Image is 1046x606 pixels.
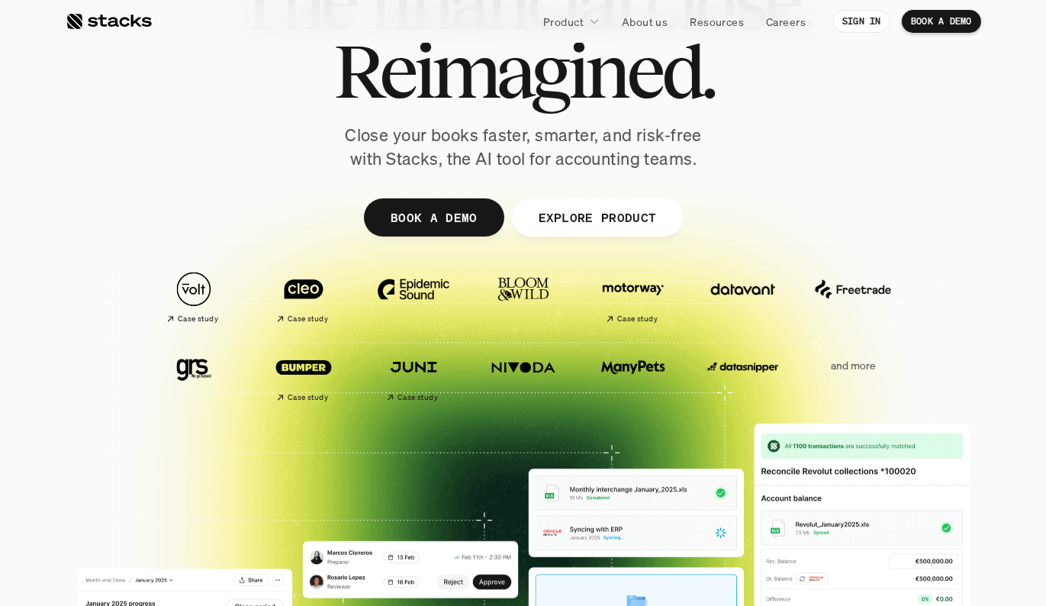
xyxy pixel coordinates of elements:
h2: Case study [288,314,328,324]
p: Careers [766,14,806,30]
p: BOOK A DEMO [390,206,477,228]
a: BOOK A DEMO [363,198,504,237]
a: EXPLORE PRODUCT [511,198,683,237]
h2: Case study [397,393,438,402]
span: Reimagined. [333,37,713,105]
p: and more [806,359,900,372]
a: About us [613,8,677,35]
p: BOOK A DEMO [911,16,972,27]
a: Case study [256,342,351,408]
a: BOOK A DEMO [902,10,981,33]
p: About us [622,14,668,30]
a: SIGN IN [833,10,890,33]
h2: Case study [288,393,328,402]
a: Case study [366,342,461,408]
p: Product [543,14,584,30]
p: Resources [690,14,744,30]
p: EXPLORE PRODUCT [538,206,656,228]
a: Privacy Policy [180,353,247,364]
a: Case study [146,264,241,330]
a: Case study [256,264,351,330]
h2: Case study [178,314,218,324]
a: Resources [681,8,753,35]
a: Case study [586,264,681,330]
p: Close your books faster, smarter, and risk-free with Stacks, the AI tool for accounting teams. [333,124,714,171]
p: SIGN IN [842,16,881,27]
h2: Case study [617,314,658,324]
a: Careers [757,8,815,35]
